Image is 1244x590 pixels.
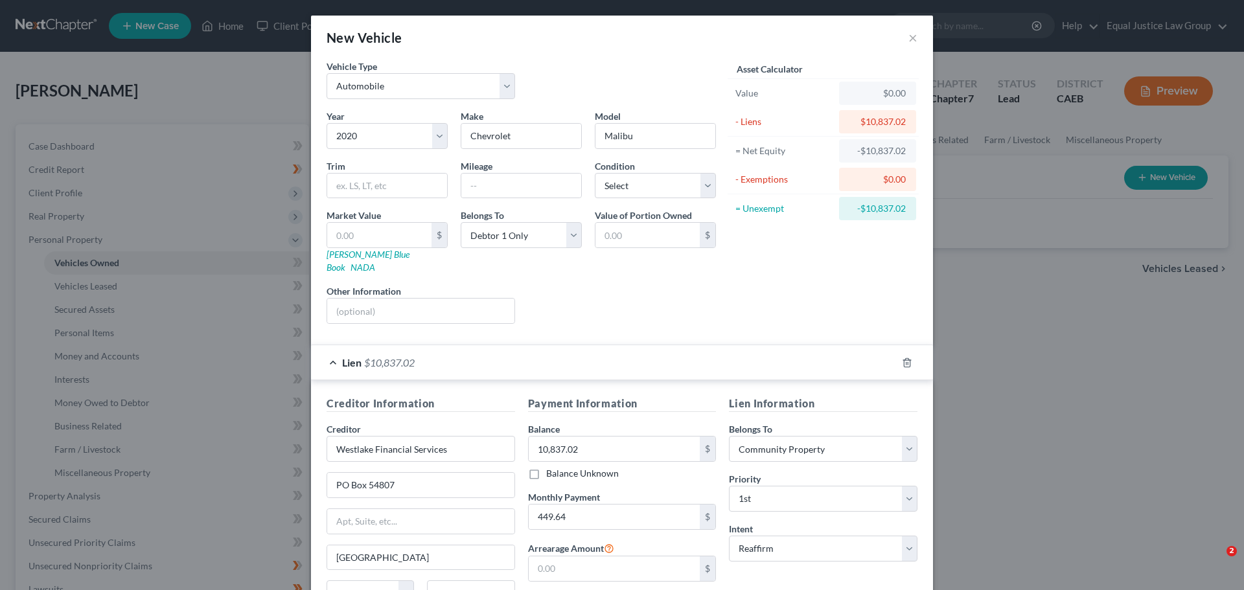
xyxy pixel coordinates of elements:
[364,356,415,369] span: $10,837.02
[461,111,483,122] span: Make
[729,424,772,435] span: Belongs To
[735,87,833,100] div: Value
[327,396,515,412] h5: Creditor Information
[327,436,515,462] input: Search creditor by name...
[1227,546,1237,556] span: 2
[529,437,700,461] input: 0.00
[327,209,381,222] label: Market Value
[327,60,377,73] label: Vehicle Type
[461,124,581,148] input: ex. Nissan
[849,173,906,186] div: $0.00
[849,87,906,100] div: $0.00
[595,209,692,222] label: Value of Portion Owned
[700,556,715,581] div: $
[461,174,581,198] input: --
[735,115,833,128] div: - Liens
[737,62,803,76] label: Asset Calculator
[735,202,833,215] div: = Unexempt
[461,159,492,173] label: Mileage
[528,422,560,436] label: Balance
[849,115,906,128] div: $10,837.02
[700,505,715,529] div: $
[529,556,700,581] input: 0.00
[327,509,514,534] input: Apt, Suite, etc...
[432,223,447,247] div: $
[327,174,447,198] input: ex. LS, LT, etc
[595,159,635,173] label: Condition
[700,437,715,461] div: $
[735,173,833,186] div: - Exemptions
[595,223,700,247] input: 0.00
[729,522,753,536] label: Intent
[529,505,700,529] input: 0.00
[546,467,619,480] label: Balance Unknown
[327,249,409,273] a: [PERSON_NAME] Blue Book
[327,223,432,247] input: 0.00
[528,396,717,412] h5: Payment Information
[700,223,715,247] div: $
[327,299,514,323] input: (optional)
[595,109,621,123] label: Model
[595,124,715,148] input: ex. Altima
[729,473,761,484] span: Priority
[327,424,361,435] span: Creditor
[528,490,600,504] label: Monthly Payment
[461,210,504,221] span: Belongs To
[327,284,401,298] label: Other Information
[849,202,906,215] div: -$10,837.02
[849,144,906,157] div: -$10,837.02
[1200,546,1231,577] iframe: Intercom live chat
[351,262,375,273] a: NADA
[908,30,917,45] button: ×
[342,356,362,369] span: Lien
[327,28,402,47] div: New Vehicle
[735,144,833,157] div: = Net Equity
[327,159,345,173] label: Trim
[528,540,614,556] label: Arrearage Amount
[327,545,514,570] input: Enter city...
[327,473,514,497] input: Enter address...
[327,109,345,123] label: Year
[729,396,917,412] h5: Lien Information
